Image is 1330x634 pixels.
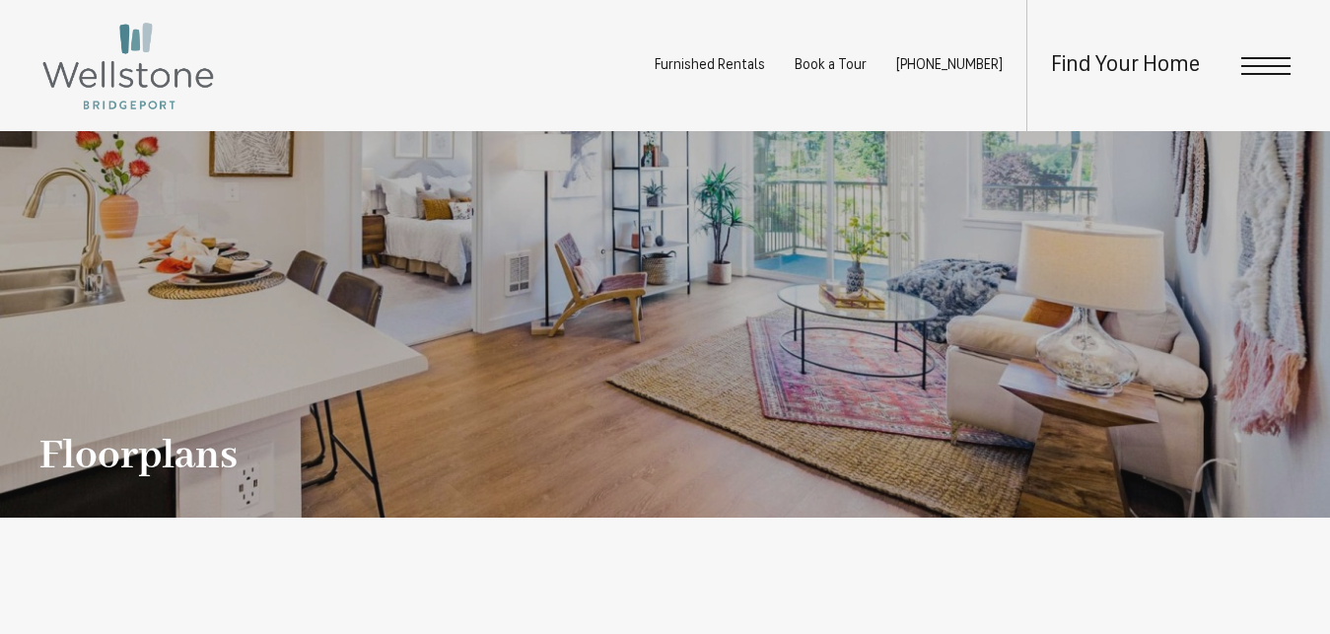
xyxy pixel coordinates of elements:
[655,58,765,73] a: Furnished Rentals
[795,58,867,73] a: Book a Tour
[39,434,238,478] h1: Floorplans
[896,58,1003,73] a: Call Us at (253) 642-8681
[1241,57,1291,75] button: Open Menu
[39,20,217,112] img: Wellstone
[1051,54,1200,77] a: Find Your Home
[896,58,1003,73] span: [PHONE_NUMBER]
